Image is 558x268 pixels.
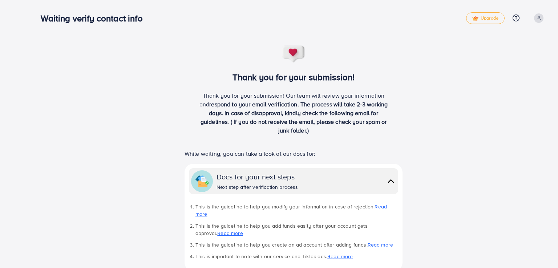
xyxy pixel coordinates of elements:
[282,45,306,63] img: success
[195,253,398,260] li: This is important to note with our service and TikTok ads.
[472,16,478,21] img: tick
[217,171,298,182] div: Docs for your next steps
[195,241,398,248] li: This is the guideline to help you create an ad account after adding funds.
[217,183,298,191] div: Next step after verification process
[197,91,391,135] p: Thank you for your submission! Our team will review your information and
[368,241,393,248] a: Read more
[386,176,396,186] img: collapse
[201,100,388,134] span: respond to your email verification. The process will take 2-3 working days. In case of disapprova...
[41,13,148,24] h3: Waiting verify contact info
[195,203,387,218] a: Read more
[327,253,353,260] a: Read more
[466,12,505,24] a: tickUpgrade
[173,72,415,82] h3: Thank you for your submission!
[472,16,498,21] span: Upgrade
[195,222,398,237] li: This is the guideline to help you add funds easily after your account gets approval.
[195,203,398,218] li: This is the guideline to help you modify your information in case of rejection.
[185,149,403,158] p: While waiting, you can take a look at our docs for:
[217,230,243,237] a: Read more
[195,175,209,188] img: collapse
